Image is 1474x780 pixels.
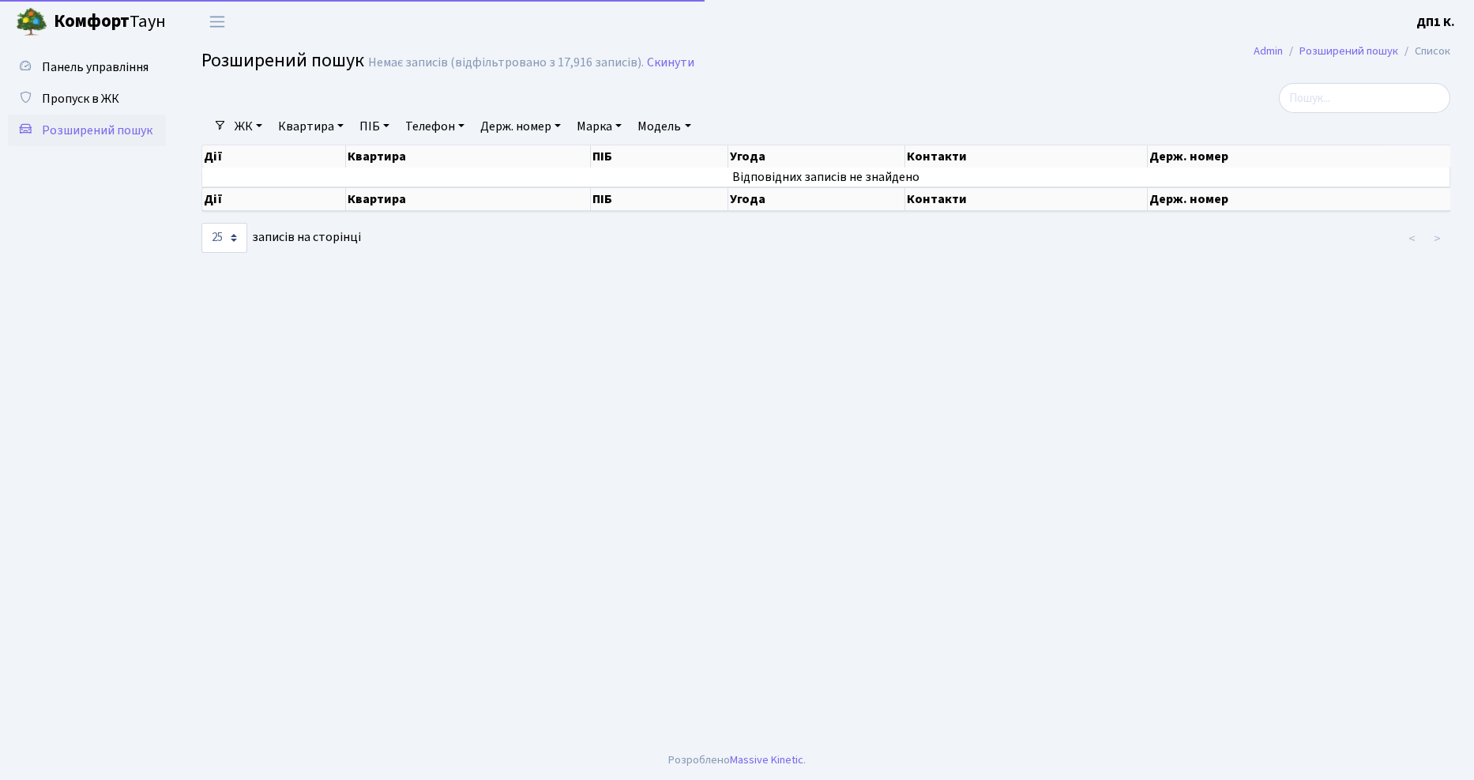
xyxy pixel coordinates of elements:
[591,145,728,168] th: ПІБ
[905,187,1148,211] th: Контакти
[1279,83,1450,113] input: Пошук...
[8,83,166,115] a: Пропуск в ЖК
[1254,43,1283,59] a: Admin
[1416,13,1455,31] b: ДП1 К.
[54,9,166,36] span: Таун
[905,145,1148,168] th: Контакти
[647,55,694,70] a: Скинути
[201,223,361,253] label: записів на сторінці
[353,113,396,140] a: ПІБ
[202,168,1450,187] td: Відповідних записів не знайдено
[42,58,149,76] span: Панель управління
[570,113,628,140] a: Марка
[1148,145,1451,168] th: Держ. номер
[399,113,471,140] a: Телефон
[272,113,350,140] a: Квартира
[1398,43,1450,60] li: Список
[730,752,803,768] a: Massive Kinetic
[1416,13,1455,32] a: ДП1 К.
[368,55,644,70] div: Немає записів (відфільтровано з 17,916 записів).
[8,51,166,83] a: Панель управління
[474,113,567,140] a: Держ. номер
[201,223,247,253] select: записів на сторінці
[228,113,269,140] a: ЖК
[728,187,905,211] th: Угода
[668,752,806,769] div: Розроблено .
[202,145,346,168] th: Дії
[16,6,47,38] img: logo.png
[346,145,590,168] th: Квартира
[54,9,130,34] b: Комфорт
[1299,43,1398,59] a: Розширений пошук
[346,187,590,211] th: Квартира
[197,9,237,35] button: Переключити навігацію
[42,122,152,139] span: Розширений пошук
[42,90,119,107] span: Пропуск в ЖК
[201,47,364,74] span: Розширений пошук
[631,113,697,140] a: Модель
[1148,187,1451,211] th: Держ. номер
[591,187,728,211] th: ПІБ
[728,145,905,168] th: Угода
[8,115,166,146] a: Розширений пошук
[1230,35,1474,68] nav: breadcrumb
[202,187,346,211] th: Дії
